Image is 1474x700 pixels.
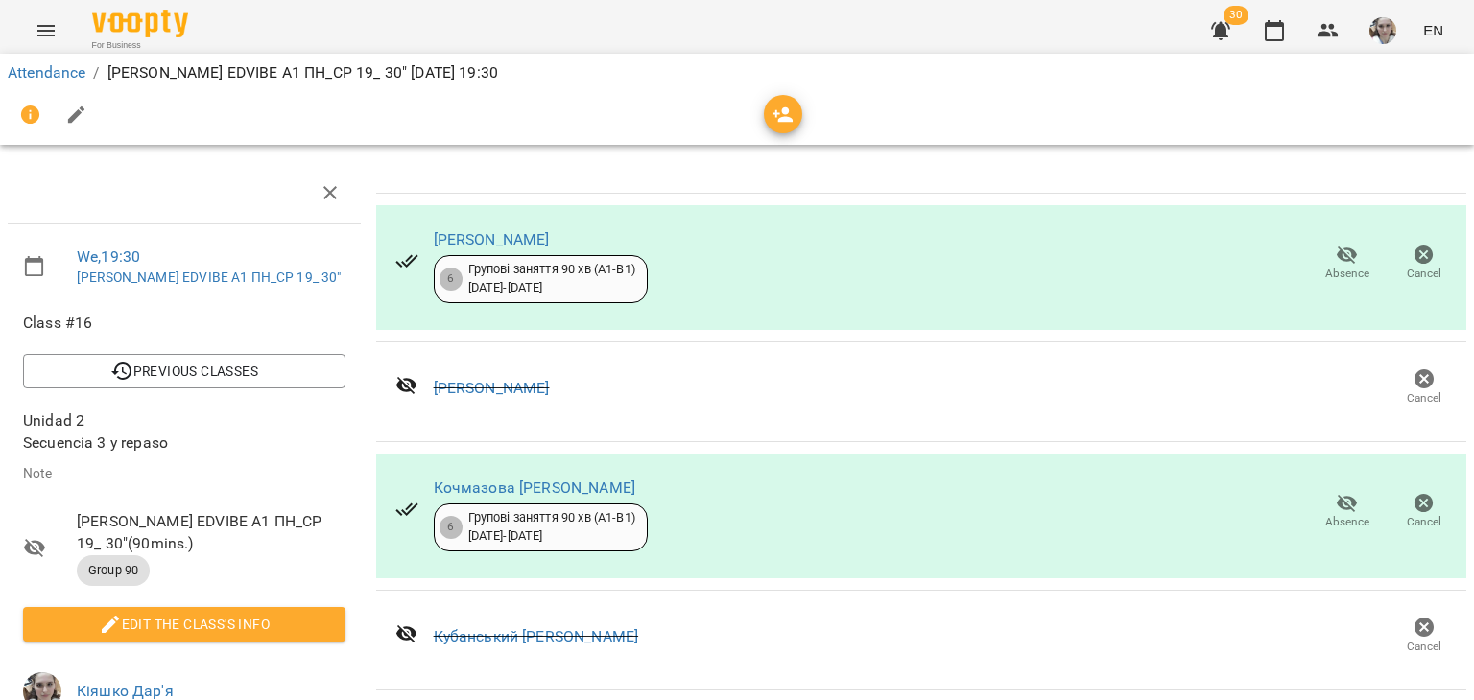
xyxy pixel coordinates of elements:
[23,409,345,455] p: Unidad 2 Secuencia 3 y repaso
[77,269,341,285] a: [PERSON_NAME] EDVIBE А1 ПН_СР 19_ 30"
[1407,266,1441,282] span: Cancel
[23,312,345,335] span: Class #16
[77,562,150,579] span: Group 90
[107,61,498,84] p: [PERSON_NAME] EDVIBE А1 ПН_СР 19_ 30" [DATE] 19:30
[23,464,345,483] p: Note
[468,509,635,545] div: Групові заняття 90 хв (А1-В1) [DATE] - [DATE]
[434,379,550,397] a: [PERSON_NAME]
[434,230,550,248] a: [PERSON_NAME]
[77,682,174,700] a: Кіяшко Дар'я
[38,360,330,383] span: Previous Classes
[1369,17,1396,44] img: b6cd39fe33f9e1707598c837a597d11d.jpg
[1325,514,1369,530] span: Absence
[434,627,639,645] a: Кубанський [PERSON_NAME]
[1407,514,1441,530] span: Cancel
[1415,12,1451,48] button: EN
[1407,390,1441,407] span: Cancel
[77,510,345,555] span: [PERSON_NAME] EDVIBE А1 ПН_СР 19_ 30" ( 90 mins. )
[92,39,188,52] span: For Business
[468,261,635,296] div: Групові заняття 90 хв (А1-В1) [DATE] - [DATE]
[1325,266,1369,282] span: Absence
[434,478,635,497] a: Кочмазова [PERSON_NAME]
[23,607,345,642] button: Edit the class's Info
[8,63,85,82] a: Attendance
[92,10,188,37] img: Voopty Logo
[23,8,69,54] button: Menu
[77,247,140,266] a: We , 19:30
[440,516,463,539] div: 6
[1386,485,1462,539] button: Cancel
[1423,20,1443,40] span: EN
[1309,237,1386,291] button: Absence
[1309,485,1386,539] button: Absence
[8,61,1466,84] nav: breadcrumb
[23,354,345,388] button: Previous Classes
[440,268,463,291] div: 6
[1386,361,1462,414] button: Cancel
[38,613,330,636] span: Edit the class's Info
[1407,639,1441,655] span: Cancel
[1224,6,1248,25] span: 30
[93,61,99,84] li: /
[1386,237,1462,291] button: Cancel
[1386,610,1462,664] button: Cancel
